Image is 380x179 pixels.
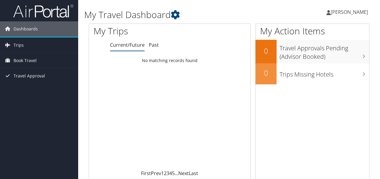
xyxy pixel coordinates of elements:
[84,8,277,21] h1: My Travel Dashboard
[14,21,38,36] span: Dashboards
[172,170,175,177] a: 5
[189,170,198,177] a: Last
[164,170,167,177] a: 2
[331,9,368,15] span: [PERSON_NAME]
[280,41,369,61] h3: Travel Approvals Pending (Advisor Booked)
[256,46,277,56] h2: 0
[175,170,178,177] span: …
[178,170,189,177] a: Next
[256,25,369,37] h1: My Action Items
[326,3,374,21] a: [PERSON_NAME]
[280,67,369,79] h3: Trips Missing Hotels
[14,38,24,53] span: Trips
[151,170,161,177] a: Prev
[256,63,369,84] a: 0Trips Missing Hotels
[110,42,145,48] a: Current/Future
[13,4,73,18] img: airportal-logo.png
[141,170,151,177] a: First
[256,40,369,63] a: 0Travel Approvals Pending (Advisor Booked)
[167,170,169,177] a: 3
[89,55,250,66] td: No matching records found
[93,25,179,37] h1: My Trips
[14,53,37,68] span: Book Travel
[14,68,45,83] span: Travel Approval
[169,170,172,177] a: 4
[149,42,159,48] a: Past
[256,68,277,78] h2: 0
[161,170,164,177] a: 1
